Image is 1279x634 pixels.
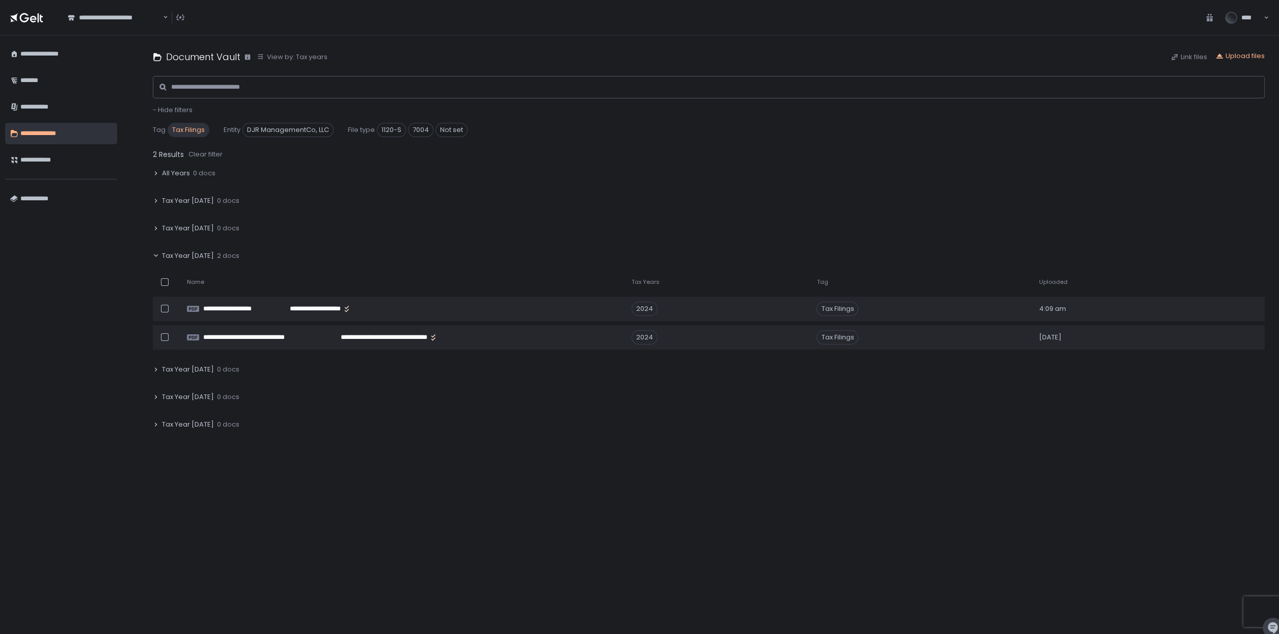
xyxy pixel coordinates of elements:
span: Entity [224,125,240,135]
span: Tax Year [DATE] [162,365,214,374]
span: Tax Years [632,278,660,286]
span: Tag [153,125,166,135]
span: 7004 [408,123,433,137]
h1: Document Vault [166,50,240,64]
span: Tax Filings [817,302,858,316]
span: Tax Filings [817,330,858,345]
div: 2024 [632,330,658,345]
span: 0 docs [217,365,239,374]
span: Tax Year [DATE] [162,251,214,260]
span: File type [348,125,375,135]
span: 4:09 am [1039,304,1066,313]
button: Clear filter [188,149,223,160]
span: 0 docs [217,420,239,429]
span: Tax Filings [168,123,209,137]
span: Tax Year [DATE] [162,392,214,402]
div: 2024 [632,302,658,316]
span: Uploaded [1039,278,1068,286]
span: All Years [162,169,190,178]
span: 1120-S [377,123,406,137]
input: Search for option [161,13,162,23]
div: Search for option [61,7,168,29]
div: Clear filter [188,150,223,159]
button: Upload files [1215,51,1265,61]
button: Link files [1171,52,1207,62]
span: Tax Year [DATE] [162,420,214,429]
span: DJR ManagementCo, LLC [242,123,334,137]
span: Name [187,278,204,286]
button: View by: Tax years [257,52,328,62]
span: Tag [817,278,828,286]
button: - Hide filters [153,105,193,115]
span: 0 docs [217,196,239,205]
span: Tax Year [DATE] [162,224,214,233]
span: 0 docs [217,224,239,233]
span: 2 docs [217,251,239,260]
span: 0 docs [193,169,215,178]
span: [DATE] [1039,333,1062,342]
span: Tax Year [DATE] [162,196,214,205]
span: 0 docs [217,392,239,402]
span: 2 Results [153,149,184,160]
span: Not set [436,123,468,137]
